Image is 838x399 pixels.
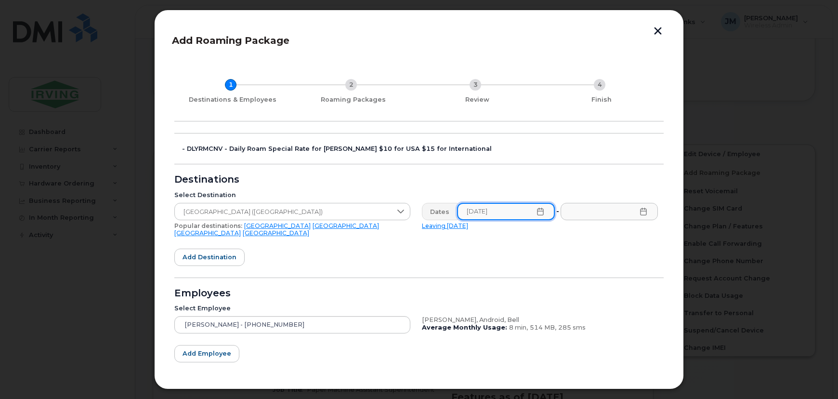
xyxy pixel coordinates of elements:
span: 514 MB, [530,324,556,331]
span: United States of America (USA) [175,203,392,221]
div: 4 [594,79,605,91]
input: Search device [174,316,410,333]
span: 285 sms [558,324,586,331]
div: Review [419,96,536,104]
input: Please fill out this field [561,203,658,220]
span: 8 min, [509,324,528,331]
div: - [554,203,561,220]
div: Roaming Packages [295,96,411,104]
span: Popular destinations: [174,222,242,229]
a: [GEOGRAPHIC_DATA] [174,229,241,237]
div: Select Employee [174,305,410,312]
div: 3 [470,79,481,91]
button: Add employee [174,345,239,362]
div: Finish [543,96,660,104]
div: - DLYRMCNV - Daily Roam Special Rate for [PERSON_NAME] $10 for USA $15 for International [182,145,664,153]
span: Add Roaming Package [172,35,289,46]
button: Add destination [174,249,245,266]
a: [GEOGRAPHIC_DATA] [243,229,309,237]
span: Add employee [183,349,231,358]
a: [GEOGRAPHIC_DATA] [313,222,379,229]
div: Select Destination [174,191,410,199]
div: 2 [345,79,357,91]
div: [PERSON_NAME], Android, Bell [422,316,658,324]
span: Add destination [183,253,236,262]
a: Leaving [DATE] [422,222,468,229]
b: Average Monthly Usage: [422,324,507,331]
input: Please fill out this field [457,203,555,220]
a: [GEOGRAPHIC_DATA] [244,222,311,229]
div: Employees [174,290,664,297]
div: Destinations [174,176,664,184]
